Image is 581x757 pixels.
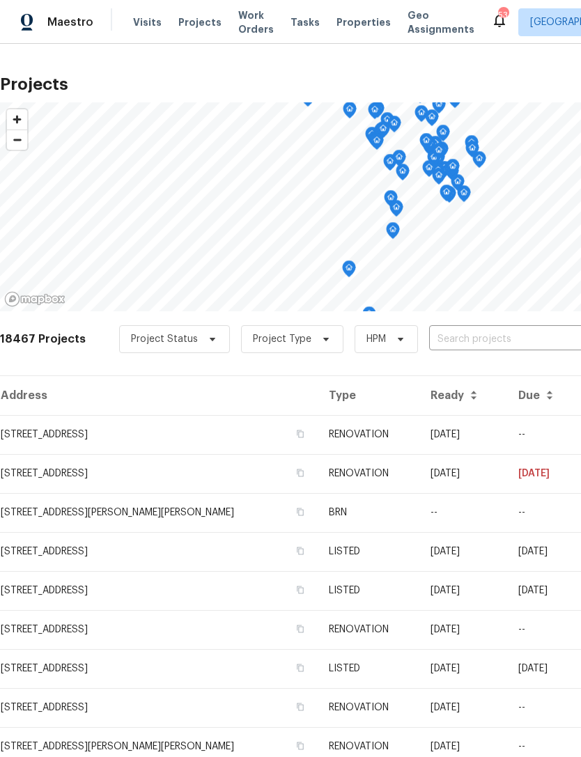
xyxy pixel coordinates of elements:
td: [DATE] [507,532,580,571]
div: Map marker [396,164,410,185]
td: BRN [318,493,419,532]
td: [DATE] [507,571,580,610]
button: Copy Address [294,506,307,518]
div: Map marker [368,102,382,124]
span: Work Orders [238,8,274,36]
button: Copy Address [294,545,307,557]
td: -- [507,688,580,727]
div: Map marker [362,306,376,328]
td: [DATE] [419,532,507,571]
div: Map marker [432,168,446,189]
th: Ready [419,376,507,415]
th: Due [507,376,580,415]
td: [DATE] [419,688,507,727]
button: Copy Address [294,701,307,713]
span: Projects [178,15,222,29]
button: Copy Address [294,428,307,440]
td: LISTED [318,571,419,610]
div: Map marker [457,185,471,207]
span: Project Type [253,332,311,346]
td: [DATE] [507,649,580,688]
div: Map marker [380,112,394,134]
div: Map marker [440,185,454,206]
div: Map marker [376,121,390,143]
div: Map marker [383,154,397,175]
div: 53 [498,8,508,22]
div: Map marker [415,105,428,127]
div: Map marker [384,190,398,212]
div: Map marker [465,141,479,162]
div: Map marker [436,125,450,146]
div: Map marker [422,160,436,182]
span: Project Status [131,332,198,346]
a: Mapbox homepage [4,291,65,307]
div: Map marker [465,135,479,157]
td: [DATE] [419,610,507,649]
button: Copy Address [294,623,307,635]
div: Map marker [389,200,403,221]
div: Map marker [343,102,357,123]
td: RENOVATION [318,454,419,493]
div: Map marker [365,127,379,148]
td: RENOVATION [318,610,419,649]
button: Zoom out [7,130,27,150]
td: LISTED [318,532,419,571]
span: Zoom out [7,130,27,150]
div: Map marker [342,260,356,282]
span: Maestro [47,15,93,29]
td: [DATE] [419,649,507,688]
button: Copy Address [294,467,307,479]
span: Geo Assignments [408,8,474,36]
td: RENOVATION [318,415,419,454]
div: Map marker [432,97,446,118]
div: Map marker [446,159,460,180]
div: Map marker [432,143,446,164]
div: Map marker [392,150,406,171]
td: [DATE] [507,454,580,493]
div: Map marker [472,151,486,173]
td: [DATE] [419,571,507,610]
button: Copy Address [294,740,307,752]
div: Map marker [368,131,382,153]
td: -- [507,493,580,532]
div: Map marker [387,116,401,137]
td: [DATE] [419,454,507,493]
th: Type [318,376,419,415]
div: Map marker [419,133,433,155]
span: HPM [366,332,386,346]
button: Zoom in [7,109,27,130]
td: -- [507,610,580,649]
span: Properties [336,15,391,29]
button: Copy Address [294,662,307,674]
div: Map marker [425,109,439,131]
div: Map marker [370,133,384,155]
td: LISTED [318,649,419,688]
span: Visits [133,15,162,29]
td: -- [419,493,507,532]
button: Copy Address [294,584,307,596]
td: -- [507,415,580,454]
td: [DATE] [419,415,507,454]
td: RENOVATION [318,688,419,727]
span: Tasks [290,17,320,27]
div: Map marker [386,222,400,244]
